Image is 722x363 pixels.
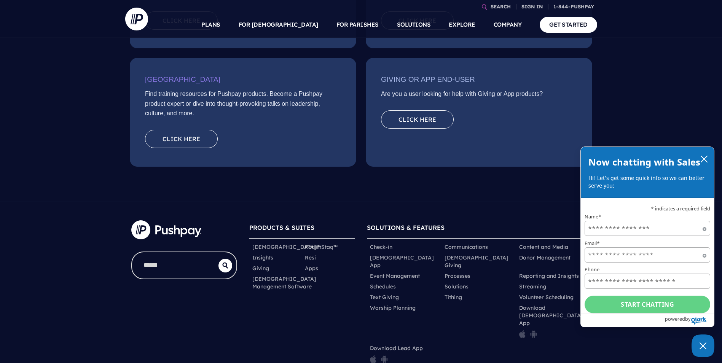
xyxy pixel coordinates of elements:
[585,274,710,289] input: Phone
[445,272,470,280] a: Processes
[585,247,710,263] input: Email
[445,293,462,301] a: Tithing
[381,73,577,89] h3: Giving or App End-User
[519,272,579,280] a: Reporting and Insights
[252,243,320,251] a: [DEMOGRAPHIC_DATA]™
[305,264,318,272] a: Apps
[703,227,706,231] span: Required field
[494,11,522,38] a: COMPANY
[519,330,526,338] img: pp_icon_appstore.png
[252,275,316,290] a: [DEMOGRAPHIC_DATA] Management Software
[665,314,685,324] span: powered
[145,89,341,122] p: Find training resources for Pushpay products. Become a Pushpay product expert or dive into though...
[588,154,701,170] h2: Now chatting with Sales
[370,272,420,280] a: Event Management
[692,334,714,357] button: Close Chatbox
[370,293,399,301] a: Text Giving
[252,264,269,272] a: Giving
[519,293,574,301] a: Volunteer Scheduling
[703,254,706,258] span: Required field
[370,283,396,290] a: Schedules
[665,314,714,327] a: Powered by Olark
[370,254,438,269] a: [DEMOGRAPHIC_DATA] App
[305,254,316,261] a: Resi
[397,11,431,38] a: SOLUTIONS
[367,220,591,238] h6: SOLUTIONS & FEATURES
[540,17,597,32] a: GET STARTED
[585,267,710,272] label: Phone
[519,254,571,261] a: Donor Management
[519,243,568,251] a: Content and Media
[580,146,714,327] div: olark chatbox
[445,283,469,290] a: Solutions
[239,11,318,38] a: FOR [DEMOGRAPHIC_DATA]
[381,89,577,103] p: Are you a user looking for help with Giving or App products?
[585,296,710,314] button: Start chatting
[449,11,475,38] a: EXPLORE
[445,243,488,251] a: Communications
[516,302,591,343] li: Download [DEMOGRAPHIC_DATA] App
[585,207,710,212] p: * indicates a required field
[381,110,454,129] a: Click here
[685,314,690,324] span: by
[145,130,218,148] a: Click here
[698,153,710,164] button: close chatbox
[252,254,273,261] a: Insights
[201,11,220,38] a: PLANS
[305,243,338,251] a: ParishStaq™
[585,215,710,220] label: Name*
[585,221,710,236] input: Name
[336,11,379,38] a: FOR PARISHES
[249,220,355,238] h6: PRODUCTS & SUITES
[519,283,546,290] a: Streaming
[585,241,710,246] label: Email*
[370,243,392,251] a: Check-in
[530,330,537,338] img: pp_icon_gplay.png
[145,75,220,83] span: [GEOGRAPHIC_DATA]
[445,254,513,269] a: [DEMOGRAPHIC_DATA] Giving
[588,174,706,190] p: Hi! Let’s get some quick info so we can better serve you:
[370,304,416,312] a: Worship Planning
